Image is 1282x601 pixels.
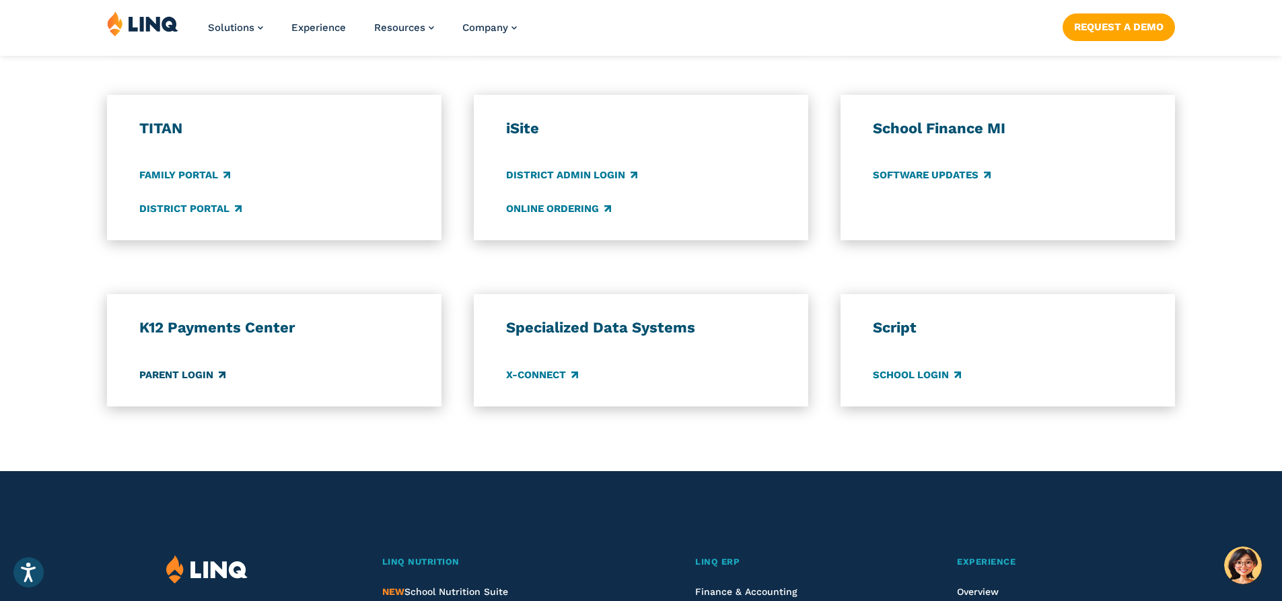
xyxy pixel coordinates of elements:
[957,557,1016,567] span: Experience
[382,555,625,569] a: LINQ Nutrition
[1063,13,1175,40] a: Request a Demo
[208,11,517,55] nav: Primary Navigation
[873,119,1143,138] h3: School Finance MI
[382,557,460,567] span: LINQ Nutrition
[462,22,508,34] span: Company
[166,555,248,584] img: LINQ | K‑12 Software
[506,119,777,138] h3: iSite
[139,168,230,183] a: Family Portal
[139,318,410,337] h3: K12 Payments Center
[291,22,346,34] a: Experience
[873,168,991,183] a: Software Updates
[695,586,797,597] a: Finance & Accounting
[374,22,434,34] a: Resources
[1224,546,1262,584] button: Hello, have a question? Let’s chat.
[208,22,254,34] span: Solutions
[695,557,740,567] span: LINQ ERP
[382,586,508,597] span: School Nutrition Suite
[462,22,517,34] a: Company
[139,201,242,216] a: District Portal
[506,168,637,183] a: District Admin Login
[139,367,225,382] a: Parent Login
[208,22,263,34] a: Solutions
[382,586,404,597] span: NEW
[506,201,611,216] a: Online Ordering
[374,22,425,34] span: Resources
[957,555,1115,569] a: Experience
[957,586,999,597] a: Overview
[382,586,508,597] a: NEWSchool Nutrition Suite
[873,318,1143,337] h3: Script
[139,119,410,138] h3: TITAN
[1063,11,1175,40] nav: Button Navigation
[695,555,886,569] a: LINQ ERP
[506,318,777,337] h3: Specialized Data Systems
[506,367,578,382] a: X-Connect
[873,367,961,382] a: School Login
[107,11,178,36] img: LINQ | K‑12 Software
